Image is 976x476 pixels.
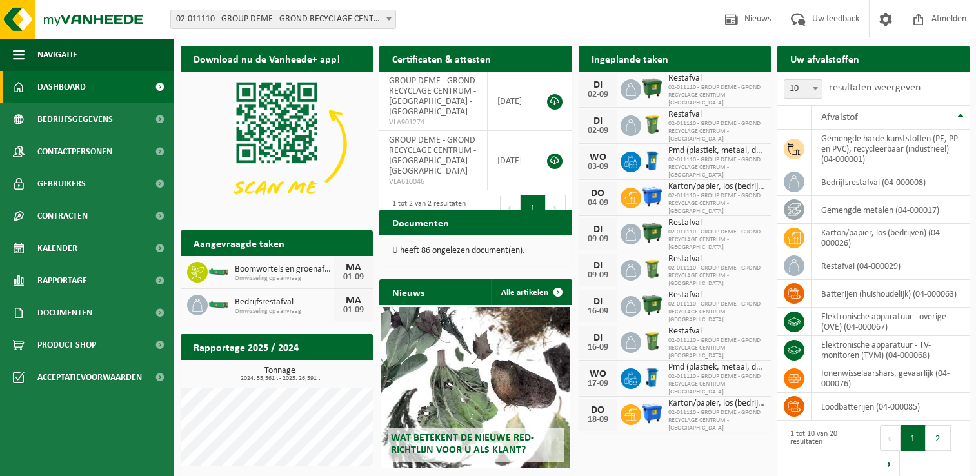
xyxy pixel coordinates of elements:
h2: Certificaten & attesten [379,46,504,71]
td: ionenwisselaarshars, gevaarlijk (04-000076) [812,364,970,393]
span: Omwisseling op aanvraag [235,308,334,315]
span: Restafval [668,110,764,120]
button: 1 [901,425,926,451]
span: 02-011110 - GROUP DEME - GROND RECYCLAGE CENTRUM - [GEOGRAPHIC_DATA] [668,156,764,179]
span: 02-011110 - GROUP DEME - GROND RECYCLAGE CENTRUM - [GEOGRAPHIC_DATA] [668,301,764,324]
span: Omwisseling op aanvraag [235,275,334,283]
span: Restafval [668,74,764,84]
span: Documenten [37,297,92,329]
div: DI [585,80,611,90]
span: Karton/papier, los (bedrijven) [668,182,764,192]
span: VLA901274 [389,117,477,128]
div: DI [585,116,611,126]
button: 2 [926,425,951,451]
td: [DATE] [488,72,534,131]
span: Pmd (plastiek, metaal, drankkartons) (bedrijven) [668,362,764,373]
div: 04-09 [585,199,611,208]
span: Karton/papier, los (bedrijven) [668,399,764,409]
a: Bekijk rapportage [277,359,372,385]
span: 02-011110 - GROUP DEME - GROND RECYCLAGE CENTRUM - [GEOGRAPHIC_DATA] [668,337,764,360]
img: WB-0240-HPE-BE-01 [641,150,663,172]
div: DI [585,224,611,235]
span: Restafval [668,326,764,337]
img: WB-1100-HPE-GN-01 [641,77,663,99]
div: MA [341,295,366,306]
span: Restafval [668,254,764,264]
span: Rapportage [37,264,87,297]
div: WO [585,152,611,163]
div: DI [585,261,611,271]
span: Boomwortels en groenafval ø > 12 cm [235,264,334,275]
span: 02-011110 - GROUP DEME - GROND RECYCLAGE CENTRUM - [GEOGRAPHIC_DATA] [668,228,764,252]
td: elektronische apparatuur - TV-monitoren (TVM) (04-000068) [812,336,970,364]
span: 02-011110 - GROUP DEME - GROND RECYCLAGE CENTRUM - [GEOGRAPHIC_DATA] [668,409,764,432]
img: HK-XC-10-GN-00 [208,298,230,310]
span: GROUP DEME - GROND RECYCLAGE CENTRUM - [GEOGRAPHIC_DATA] - [GEOGRAPHIC_DATA] [389,135,476,176]
span: 02-011110 - GROUP DEME - GROND RECYCLAGE CENTRUM - [GEOGRAPHIC_DATA] [668,373,764,396]
span: Restafval [668,290,764,301]
span: 02-011110 - GROUP DEME - GROND RECYCLAGE CENTRUM - [GEOGRAPHIC_DATA] [668,120,764,143]
h2: Aangevraagde taken [181,230,297,255]
div: 1 tot 2 van 2 resultaten [386,193,466,222]
button: 1 [521,195,546,221]
h2: Nieuws [379,279,437,304]
span: 10 [784,79,822,99]
span: Bedrijfsgegevens [37,103,113,135]
div: 01-09 [341,306,366,315]
span: Navigatie [37,39,77,71]
td: karton/papier, los (bedrijven) (04-000026) [812,224,970,252]
img: WB-0240-HPE-GN-50 [641,330,663,352]
span: Contactpersonen [37,135,112,168]
a: Alle artikelen [491,279,571,305]
button: Previous [880,425,901,451]
h2: Rapportage 2025 / 2024 [181,334,312,359]
div: 17-09 [585,379,611,388]
div: 02-09 [585,126,611,135]
div: 16-09 [585,307,611,316]
span: 02-011110 - GROUP DEME - GROND RECYCLAGE CENTRUM - [GEOGRAPHIC_DATA] [668,84,764,107]
div: 03-09 [585,163,611,172]
td: loodbatterijen (04-000085) [812,393,970,421]
span: Gebruikers [37,168,86,200]
div: MA [341,263,366,273]
td: gemengde harde kunststoffen (PE, PP en PVC), recycleerbaar (industrieel) (04-000001) [812,130,970,168]
span: 2024: 55,561 t - 2025: 26,591 t [187,375,373,382]
div: DI [585,333,611,343]
span: Product Shop [37,329,96,361]
button: Next [546,195,566,221]
div: DO [585,405,611,415]
span: Restafval [668,218,764,228]
h3: Tonnage [187,366,373,382]
img: WB-0240-HPE-GN-50 [641,258,663,280]
div: WO [585,369,611,379]
img: WB-1100-HPE-GN-01 [641,222,663,244]
span: Afvalstof [821,112,858,123]
span: GROUP DEME - GROND RECYCLAGE CENTRUM - [GEOGRAPHIC_DATA] - [GEOGRAPHIC_DATA] [389,76,476,117]
img: WB-0240-HPE-GN-50 [641,114,663,135]
td: elektronische apparatuur - overige (OVE) (04-000067) [812,308,970,336]
h2: Ingeplande taken [579,46,681,71]
span: Contracten [37,200,88,232]
div: 09-09 [585,235,611,244]
span: 10 [784,80,822,98]
span: Pmd (plastiek, metaal, drankkartons) (bedrijven) [668,146,764,156]
td: gemengde metalen (04-000017) [812,196,970,224]
div: 01-09 [341,273,366,282]
span: 02-011110 - GROUP DEME - GROND RECYCLAGE CENTRUM - [GEOGRAPHIC_DATA] [668,264,764,288]
div: DI [585,297,611,307]
span: Acceptatievoorwaarden [37,361,142,393]
label: resultaten weergeven [829,83,921,93]
span: VLA610046 [389,177,477,187]
h2: Download nu de Vanheede+ app! [181,46,353,71]
div: 09-09 [585,271,611,280]
span: Bedrijfsrestafval [235,297,334,308]
div: 02-09 [585,90,611,99]
span: Wat betekent de nieuwe RED-richtlijn voor u als klant? [391,433,534,455]
td: [DATE] [488,131,534,190]
td: bedrijfsrestafval (04-000008) [812,168,970,196]
img: HK-XC-10-GN-00 [208,265,230,277]
span: Kalender [37,232,77,264]
button: Previous [500,195,521,221]
div: 18-09 [585,415,611,424]
img: WB-0240-HPE-BE-01 [641,366,663,388]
